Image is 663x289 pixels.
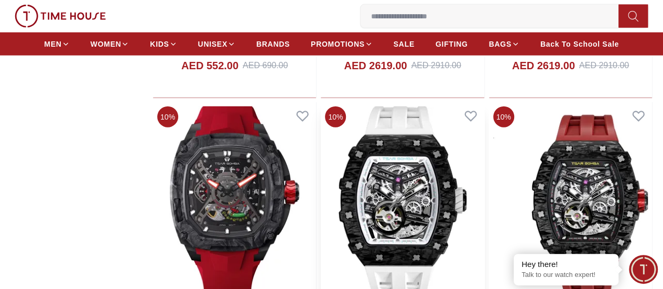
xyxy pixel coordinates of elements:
div: Chat Widget [629,255,658,284]
a: SALE [394,35,415,53]
span: Back To School Sale [540,39,619,49]
a: MEN [44,35,69,53]
img: ... [15,5,106,28]
a: Back To School Sale [540,35,619,53]
div: AED 2910.00 [579,59,629,72]
a: PROMOTIONS [311,35,373,53]
div: AED 2910.00 [411,59,461,72]
span: WOMEN [91,39,122,49]
span: 10 % [493,106,514,127]
span: MEN [44,39,61,49]
span: 10 % [325,106,346,127]
a: GIFTING [436,35,468,53]
span: KIDS [150,39,169,49]
a: KIDS [150,35,177,53]
span: 10 % [157,106,178,127]
span: GIFTING [436,39,468,49]
span: BAGS [488,39,511,49]
a: UNISEX [198,35,235,53]
h4: AED 552.00 [181,58,238,73]
p: Talk to our watch expert! [521,271,611,280]
div: Hey there! [521,259,611,270]
h4: AED 2619.00 [344,58,407,73]
span: SALE [394,39,415,49]
span: UNISEX [198,39,227,49]
div: AED 690.00 [243,59,288,72]
a: BAGS [488,35,519,53]
span: BRANDS [256,39,290,49]
a: BRANDS [256,35,290,53]
a: WOMEN [91,35,129,53]
span: PROMOTIONS [311,39,365,49]
h4: AED 2619.00 [512,58,575,73]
